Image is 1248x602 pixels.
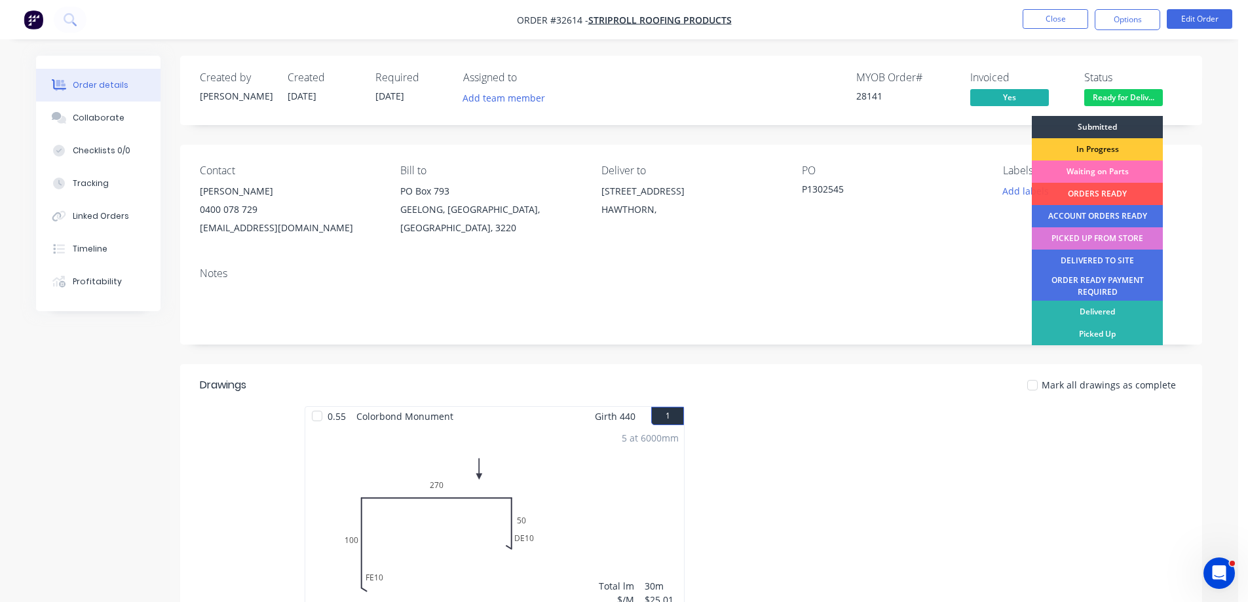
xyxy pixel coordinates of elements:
[1023,9,1088,29] button: Close
[400,200,580,237] div: GEELONG, [GEOGRAPHIC_DATA], [GEOGRAPHIC_DATA], 3220
[970,89,1049,105] span: Yes
[970,71,1068,84] div: Invoiced
[375,71,447,84] div: Required
[288,90,316,102] span: [DATE]
[24,10,43,29] img: Factory
[200,377,246,393] div: Drawings
[463,89,552,107] button: Add team member
[517,14,588,26] span: Order #32614 -
[1003,164,1182,177] div: Labels
[200,219,379,237] div: [EMAIL_ADDRESS][DOMAIN_NAME]
[622,431,679,445] div: 5 at 6000mm
[1084,71,1182,84] div: Status
[73,210,129,222] div: Linked Orders
[322,407,351,426] span: 0.55
[200,164,379,177] div: Contact
[36,69,161,102] button: Order details
[1032,183,1163,205] div: ORDERS READY
[595,407,635,426] span: Girth 440
[601,200,781,219] div: HAWTHORN,
[1084,89,1163,105] span: Ready for Deliv...
[36,233,161,265] button: Timeline
[200,182,379,237] div: [PERSON_NAME]0400 078 729[EMAIL_ADDRESS][DOMAIN_NAME]
[802,182,966,200] div: P1302545
[601,164,781,177] div: Deliver to
[351,407,459,426] span: Colorbond Monument
[1032,323,1163,345] div: Picked Up
[1032,250,1163,272] div: DELIVERED TO SITE
[400,164,580,177] div: Bill to
[601,182,781,200] div: [STREET_ADDRESS]
[200,267,1182,280] div: Notes
[200,182,379,200] div: [PERSON_NAME]
[73,145,130,157] div: Checklists 0/0
[1084,89,1163,109] button: Ready for Deliv...
[1032,301,1163,323] div: Delivered
[1203,557,1235,589] iframe: Intercom live chat
[73,79,128,91] div: Order details
[375,90,404,102] span: [DATE]
[651,407,684,425] button: 1
[599,579,634,593] div: Total lm
[463,71,594,84] div: Assigned to
[1095,9,1160,30] button: Options
[1032,205,1163,227] div: ACCOUNT ORDERS READY
[200,200,379,219] div: 0400 078 729
[200,71,272,84] div: Created by
[73,243,107,255] div: Timeline
[1032,138,1163,160] div: In Progress
[36,167,161,200] button: Tracking
[73,178,109,189] div: Tracking
[856,89,955,103] div: 28141
[200,89,272,103] div: [PERSON_NAME]
[601,182,781,224] div: [STREET_ADDRESS]HAWTHORN,
[1032,227,1163,250] div: PICKED UP FROM STORE
[400,182,580,237] div: PO Box 793GEELONG, [GEOGRAPHIC_DATA], [GEOGRAPHIC_DATA], 3220
[73,276,122,288] div: Profitability
[36,265,161,298] button: Profitability
[36,134,161,167] button: Checklists 0/0
[802,164,981,177] div: PO
[995,182,1055,200] button: Add labels
[1032,272,1163,301] div: ORDER READY PAYMENT REQUIRED
[856,71,955,84] div: MYOB Order #
[1032,160,1163,183] div: Waiting on Parts
[36,102,161,134] button: Collaborate
[400,182,580,200] div: PO Box 793
[1032,116,1163,138] div: Submitted
[288,71,360,84] div: Created
[456,89,552,107] button: Add team member
[36,200,161,233] button: Linked Orders
[73,112,124,124] div: Collaborate
[645,579,679,593] div: 30m
[1167,9,1232,29] button: Edit Order
[588,14,732,26] a: STRIPROLL ROOFING PRODUCTS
